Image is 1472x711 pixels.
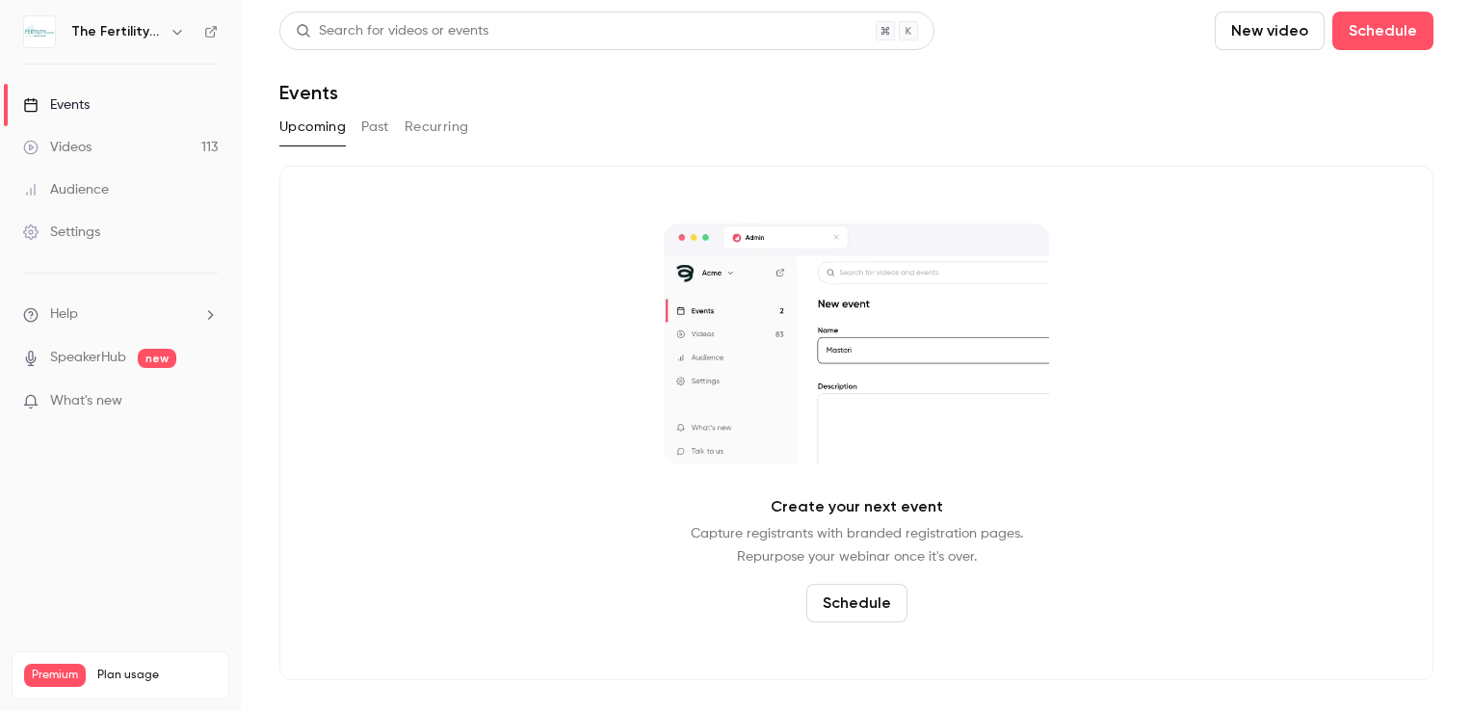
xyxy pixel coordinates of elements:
p: Capture registrants with branded registration pages. Repurpose your webinar once it's over. [691,522,1023,568]
button: Upcoming [279,112,346,143]
h6: The Fertility Show 2025 [71,22,162,41]
button: Schedule [1332,12,1433,50]
div: Search for videos or events [296,21,488,41]
p: Create your next event [771,495,943,518]
div: Audience [23,180,109,199]
iframe: Noticeable Trigger [195,393,218,410]
div: Events [23,95,90,115]
button: Schedule [806,584,907,622]
h1: Events [279,81,338,104]
span: Plan usage [97,668,217,683]
li: help-dropdown-opener [23,304,218,325]
button: New video [1215,12,1325,50]
img: The Fertility Show 2025 [24,16,55,47]
span: new [138,349,176,368]
button: Recurring [405,112,469,143]
span: What's new [50,391,122,411]
a: SpeakerHub [50,348,126,368]
div: Settings [23,223,100,242]
span: Help [50,304,78,325]
span: Premium [24,664,86,687]
button: Past [361,112,389,143]
div: Videos [23,138,92,157]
